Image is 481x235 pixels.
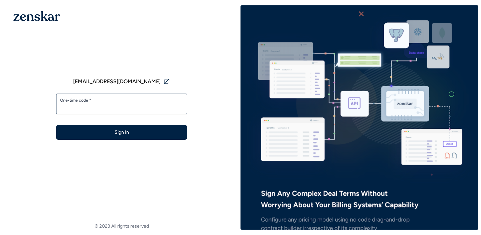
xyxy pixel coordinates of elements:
[73,78,161,86] span: [EMAIL_ADDRESS][DOMAIN_NAME]
[56,125,187,140] button: Sign In
[3,223,240,230] footer: © 2023 All rights reserved
[13,11,60,21] img: 1OGAJ2xQqyY4LXKgY66KYq0eOWRCkrZdAb3gUhuVAqdWPZE9SRJmCz+oDMSn4zDLXe31Ii730ItAGKgCKgCCgCikA4Av8PJUP...
[60,98,183,103] label: One-time code *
